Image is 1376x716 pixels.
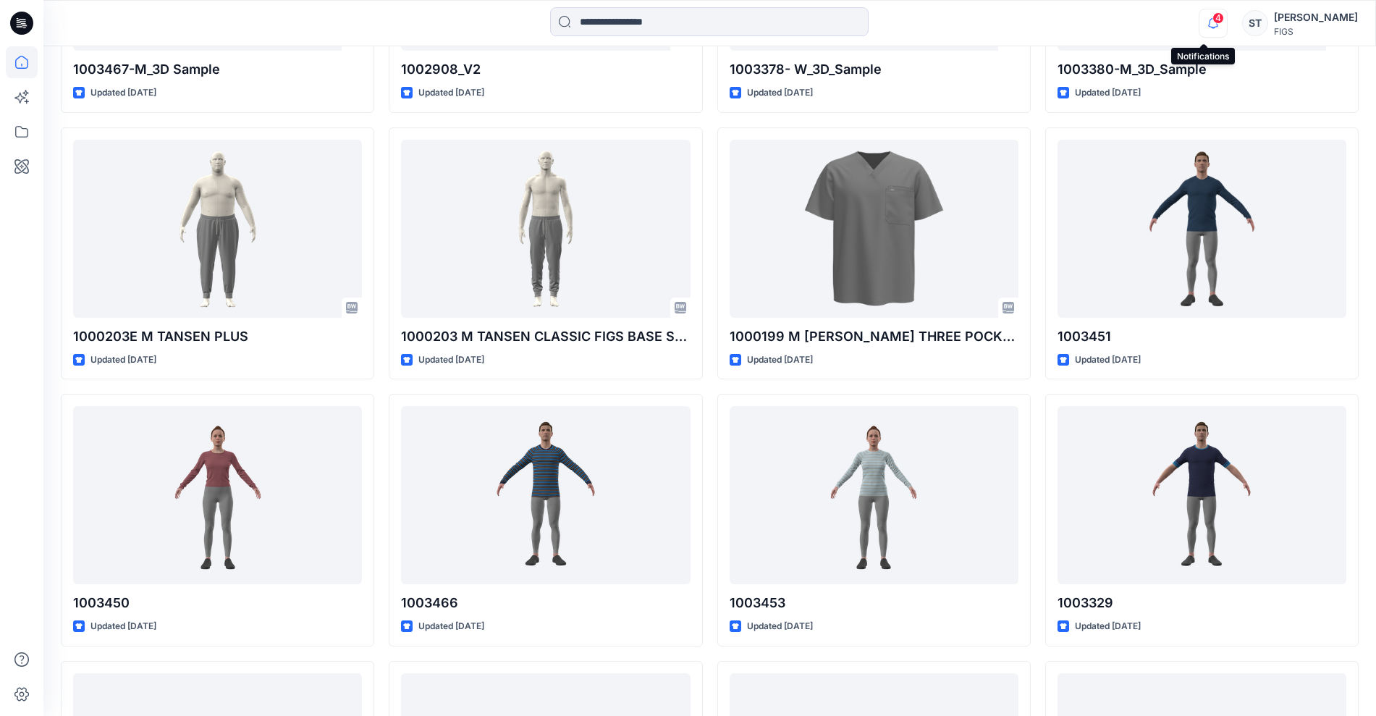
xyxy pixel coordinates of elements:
[418,85,484,101] p: Updated [DATE]
[401,406,690,584] a: 1003466
[401,593,690,613] p: 1003466
[73,406,362,584] a: 1003450
[1058,59,1346,80] p: 1003380-M_3D_Sample
[1058,140,1346,318] a: 1003451
[730,593,1018,613] p: 1003453
[90,85,156,101] p: Updated [DATE]
[730,59,1018,80] p: 1003378- W_3D_Sample
[747,353,813,368] p: Updated [DATE]
[1075,85,1141,101] p: Updated [DATE]
[1212,12,1224,24] span: 4
[1075,619,1141,634] p: Updated [DATE]
[73,59,362,80] p: 1003467-M_3D Sample
[418,619,484,634] p: Updated [DATE]
[747,619,813,634] p: Updated [DATE]
[1058,327,1346,347] p: 1003451
[401,327,690,347] p: 1000203 M TANSEN CLASSIC FIGS BASE SIZE
[730,140,1018,318] a: 1000199 M LEON THREE POCKET BASE
[1274,26,1358,37] div: FIGS
[73,593,362,613] p: 1003450
[73,140,362,318] a: 1000203E M TANSEN PLUS
[1058,593,1346,613] p: 1003329
[401,59,690,80] p: 1002908_V2
[1274,9,1358,26] div: [PERSON_NAME]
[730,406,1018,584] a: 1003453
[418,353,484,368] p: Updated [DATE]
[1075,353,1141,368] p: Updated [DATE]
[1058,406,1346,584] a: 1003329
[1242,10,1268,36] div: ST
[401,140,690,318] a: 1000203 M TANSEN CLASSIC FIGS BASE SIZE
[747,85,813,101] p: Updated [DATE]
[730,327,1018,347] p: 1000199 M [PERSON_NAME] THREE POCKET BASE
[90,353,156,368] p: Updated [DATE]
[73,327,362,347] p: 1000203E M TANSEN PLUS
[90,619,156,634] p: Updated [DATE]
